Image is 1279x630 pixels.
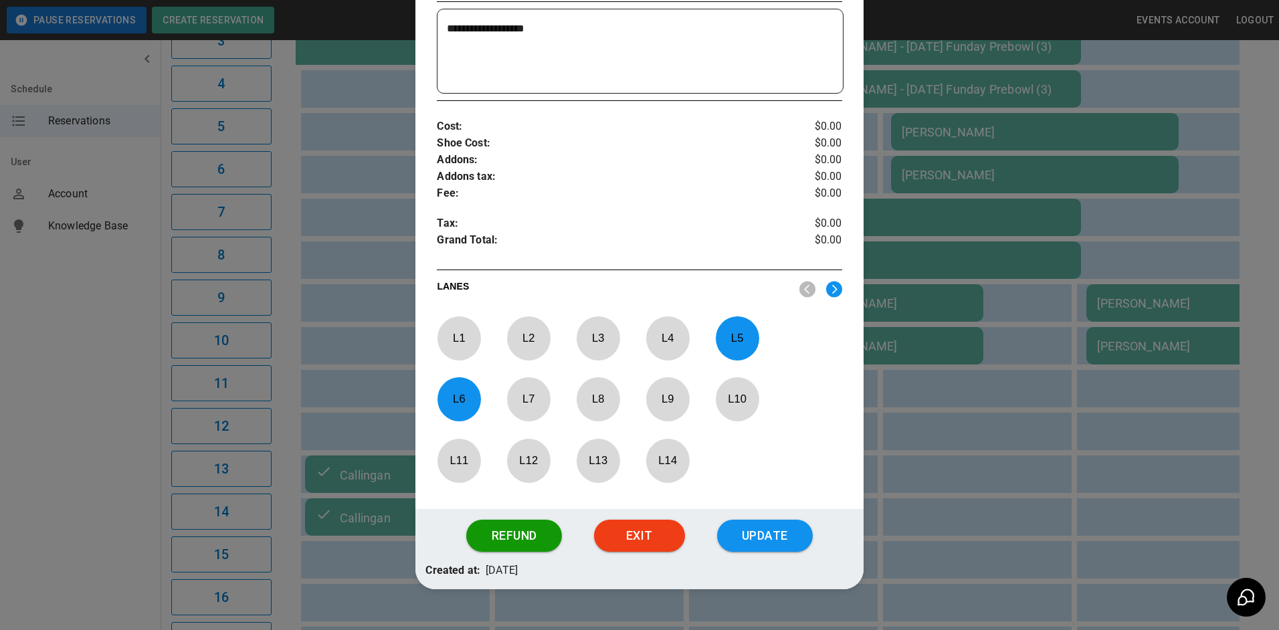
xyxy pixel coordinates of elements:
p: L 7 [506,383,551,415]
p: $0.00 [775,169,842,185]
p: L 5 [715,322,759,354]
p: $0.00 [775,118,842,135]
p: L 1 [437,322,481,354]
button: Update [717,520,813,552]
p: L 9 [646,383,690,415]
p: L 8 [576,383,620,415]
p: Cost : [437,118,774,135]
p: $0.00 [775,232,842,252]
p: $0.00 [775,185,842,202]
p: Addons : [437,152,774,169]
button: Exit [594,520,685,552]
p: L 3 [576,322,620,354]
p: L 14 [646,445,690,476]
p: L 6 [437,383,481,415]
p: $0.00 [775,135,842,152]
p: LANES [437,280,788,298]
p: L 10 [715,383,759,415]
p: Fee : [437,185,774,202]
p: L 11 [437,445,481,476]
img: nav_left.svg [799,281,815,298]
p: L 4 [646,322,690,354]
p: L 2 [506,322,551,354]
p: [DATE] [486,562,518,579]
p: Shoe Cost : [437,135,774,152]
p: L 12 [506,445,551,476]
p: Grand Total : [437,232,774,252]
p: $0.00 [775,215,842,232]
p: L 13 [576,445,620,476]
img: right.svg [826,281,842,298]
p: Addons tax : [437,169,774,185]
p: Created at: [425,562,480,579]
button: Refund [466,520,561,552]
p: $0.00 [775,152,842,169]
p: Tax : [437,215,774,232]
